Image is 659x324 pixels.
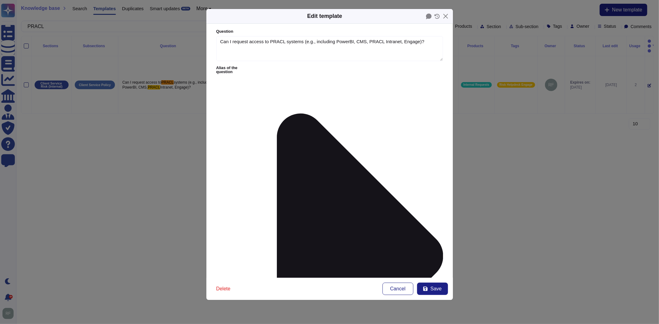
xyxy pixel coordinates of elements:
[307,12,342,20] div: Edit template
[417,283,448,295] button: Save
[216,286,230,291] span: Delete
[441,11,450,21] button: Close
[216,36,443,61] textarea: Can I request access to PRACL systems (e.g., including PowerBI, CMS, PRACL Intranet, Engage)?
[211,283,235,295] button: Delete
[216,30,443,34] label: Question
[382,283,413,295] button: Cancel
[430,286,441,291] span: Save
[390,286,406,291] span: Cancel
